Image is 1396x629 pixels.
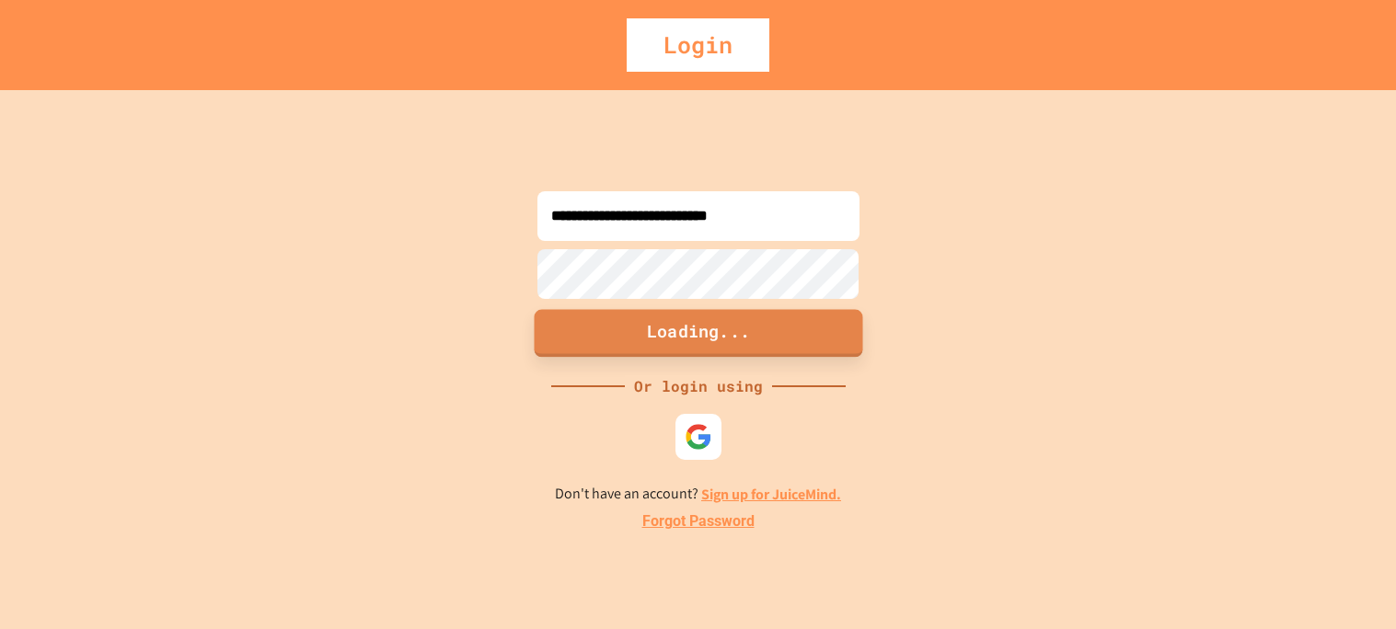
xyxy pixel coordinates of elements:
[642,510,755,532] a: Forgot Password
[555,483,841,506] p: Don't have an account?
[685,423,712,451] img: google-icon.svg
[625,375,772,397] div: Or login using
[701,485,841,504] a: Sign up for JuiceMind.
[534,309,862,357] button: Loading...
[627,18,769,72] div: Login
